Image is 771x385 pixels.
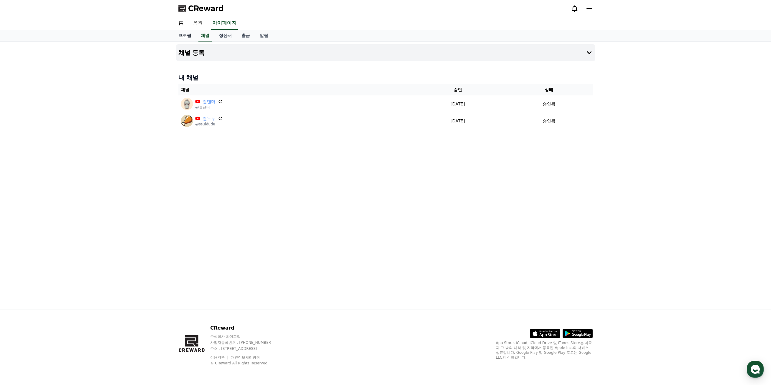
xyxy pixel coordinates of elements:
p: 주식회사 와이피랩 [210,334,284,339]
a: 설정 [78,192,116,207]
a: 마이페이지 [211,17,238,30]
p: @ssuldudu [195,122,223,127]
a: 썰두두 [203,115,215,122]
p: 승인됨 [543,101,555,107]
h4: 채널 등록 [178,49,205,56]
a: 음원 [188,17,208,30]
p: @썰텐더 [195,105,223,110]
a: 썰텐더 [203,98,215,105]
a: 프로필 [174,30,196,41]
a: 출금 [237,30,255,41]
button: 채널 등록 [176,44,595,61]
th: 상태 [505,84,593,95]
a: 홈 [174,17,188,30]
h4: 내 채널 [178,73,593,82]
p: 주소 : [STREET_ADDRESS] [210,346,284,351]
img: 썰두두 [181,115,193,127]
p: © CReward All Rights Reserved. [210,361,284,366]
th: 채널 [178,84,410,95]
p: App Store, iCloud, iCloud Drive 및 iTunes Store는 미국과 그 밖의 나라 및 지역에서 등록된 Apple Inc.의 서비스 상표입니다. Goo... [496,340,593,360]
a: 이용약관 [210,355,229,360]
p: [DATE] [413,101,503,107]
p: 승인됨 [543,118,555,124]
span: 홈 [19,201,23,206]
span: CReward [188,4,224,13]
span: 대화 [55,201,63,206]
span: 설정 [94,201,101,206]
a: 알림 [255,30,273,41]
p: [DATE] [413,118,503,124]
a: 정산서 [214,30,237,41]
a: 채널 [198,30,212,41]
a: 개인정보처리방침 [231,355,260,360]
p: CReward [210,324,284,332]
img: 썰텐더 [181,98,193,110]
a: 대화 [40,192,78,207]
a: 홈 [2,192,40,207]
th: 승인 [410,84,506,95]
p: 사업자등록번호 : [PHONE_NUMBER] [210,340,284,345]
a: CReward [178,4,224,13]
